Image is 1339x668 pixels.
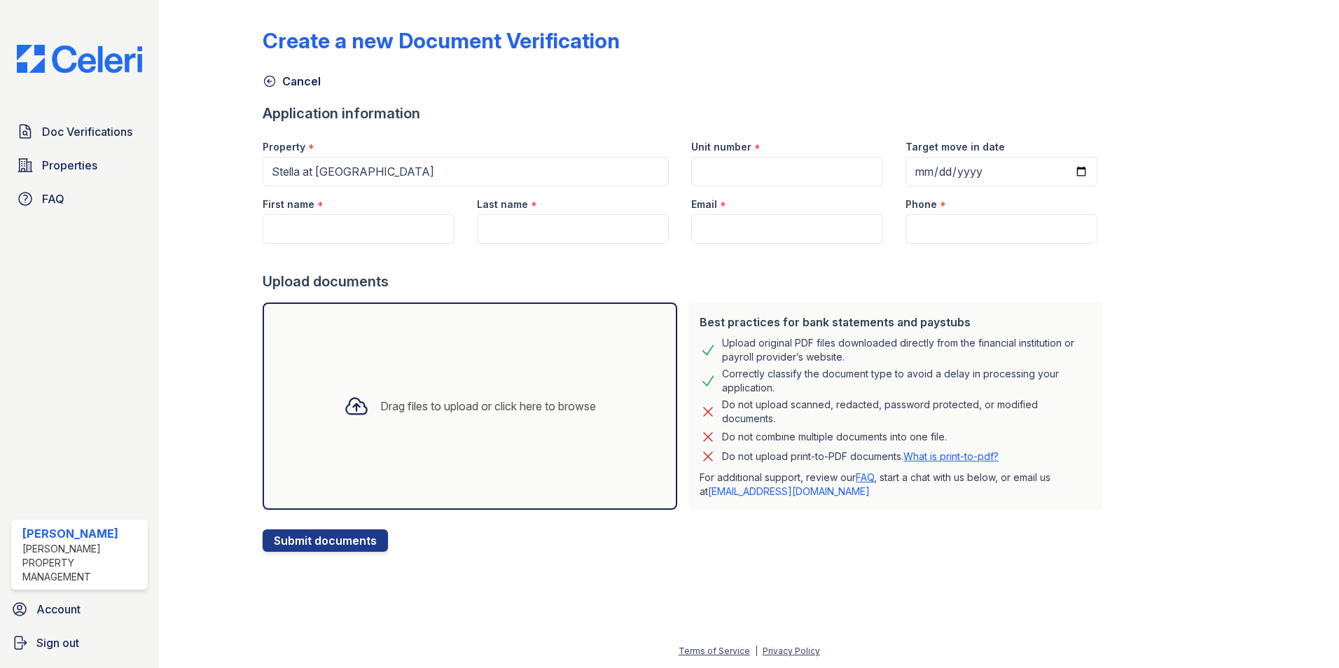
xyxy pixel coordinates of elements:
[263,28,620,53] div: Create a new Document Verification
[11,151,148,179] a: Properties
[906,197,937,211] label: Phone
[691,197,717,211] label: Email
[722,367,1092,395] div: Correctly classify the document type to avoid a delay in processing your application.
[42,190,64,207] span: FAQ
[903,450,999,462] a: What is print-to-pdf?
[263,272,1109,291] div: Upload documents
[11,118,148,146] a: Doc Verifications
[380,398,596,415] div: Drag files to upload or click here to browse
[36,634,79,651] span: Sign out
[906,140,1005,154] label: Target move in date
[11,185,148,213] a: FAQ
[700,471,1092,499] p: For additional support, review our , start a chat with us below, or email us at
[6,45,153,73] img: CE_Logo_Blue-a8612792a0a2168367f1c8372b55b34899dd931a85d93a1a3d3e32e68fde9ad4.png
[722,450,999,464] p: Do not upload print-to-PDF documents.
[856,471,874,483] a: FAQ
[263,104,1109,123] div: Application information
[6,595,153,623] a: Account
[22,542,142,584] div: [PERSON_NAME] Property Management
[263,140,305,154] label: Property
[36,601,81,618] span: Account
[263,529,388,552] button: Submit documents
[763,646,820,656] a: Privacy Policy
[679,646,750,656] a: Terms of Service
[700,314,1092,330] div: Best practices for bank statements and paystubs
[42,157,97,174] span: Properties
[691,140,751,154] label: Unit number
[263,73,321,90] a: Cancel
[477,197,528,211] label: Last name
[6,629,153,657] a: Sign out
[722,429,947,445] div: Do not combine multiple documents into one file.
[263,197,314,211] label: First name
[722,336,1092,364] div: Upload original PDF files downloaded directly from the financial institution or payroll provider’...
[755,646,758,656] div: |
[722,398,1092,426] div: Do not upload scanned, redacted, password protected, or modified documents.
[22,525,142,542] div: [PERSON_NAME]
[708,485,870,497] a: [EMAIL_ADDRESS][DOMAIN_NAME]
[42,123,132,140] span: Doc Verifications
